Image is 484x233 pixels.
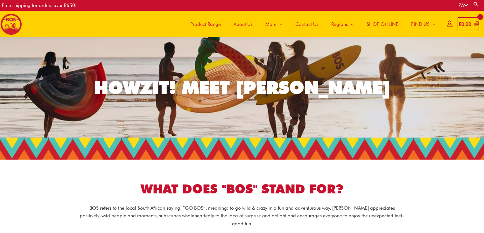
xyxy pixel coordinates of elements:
a: Search button [473,1,479,7]
span: Regions [331,15,348,34]
span: About Us [234,15,253,34]
span: Contact Us [295,15,319,34]
p: BOS refers to the local South African saying, “GO BOS”, meaning: to go wild & crazy in a fun and ... [80,204,404,228]
span: More [265,15,277,34]
span: FIND US [411,15,430,34]
span: R [459,21,461,27]
bdi: 0.00 [459,21,471,27]
span: SHOP ONLINE [367,15,398,34]
div: HOWZIT! MEET [PERSON_NAME] [94,79,390,96]
a: View Shopping Cart, empty [458,17,479,32]
a: SHOP ONLINE [360,11,405,37]
span: Product Range [190,15,221,34]
nav: Site Navigation [179,11,442,37]
a: More [259,11,289,37]
a: About Us [227,11,259,37]
h1: WHAT DOES "BOS" STAND FOR? [64,180,420,198]
a: Contact Us [289,11,325,37]
img: BOS logo finals-200px [0,13,22,35]
a: Product Range [184,11,227,37]
a: ZA [459,3,468,8]
a: Regions [325,11,360,37]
